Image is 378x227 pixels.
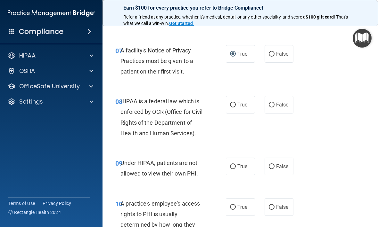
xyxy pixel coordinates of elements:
input: False [269,52,275,57]
p: Settings [19,98,43,106]
p: OfficeSafe University [19,82,80,90]
span: True [237,102,247,108]
a: Terms of Use [8,200,35,207]
span: False [276,102,289,108]
p: HIPAA [19,52,36,59]
span: False [276,163,289,169]
img: PMB logo [8,7,95,20]
span: Under HIPAA, patients are not allowed to view their own PHI. [120,160,198,177]
span: False [276,51,289,57]
span: True [237,163,247,169]
span: 10 [115,200,122,208]
span: Refer a friend at any practice, whether it's medical, dental, or any other speciality, and score a [123,14,306,20]
span: Ⓒ Rectangle Health 2024 [8,209,61,215]
span: A facility's Notice of Privacy Practices must be given to a patient on their first visit. [120,47,193,75]
a: Settings [8,98,93,106]
p: OSHA [19,67,35,75]
h4: Compliance [19,27,63,36]
input: True [230,164,236,169]
input: True [230,205,236,210]
a: Privacy Policy [43,200,71,207]
span: ! That's what we call a win-win. [123,14,349,26]
a: OSHA [8,67,93,75]
a: OfficeSafe University [8,82,93,90]
span: 09 [115,160,122,167]
span: False [276,204,289,210]
span: 07 [115,47,122,55]
a: Get Started [169,21,194,26]
input: False [269,205,275,210]
input: False [269,103,275,107]
span: True [237,51,247,57]
button: Open Resource Center [353,29,372,48]
a: HIPAA [8,52,93,59]
span: HIPAA is a federal law which is enforced by OCR (Office for Civil Rights of the Department of Hea... [120,98,202,137]
input: True [230,52,236,57]
span: 08 [115,98,122,106]
input: False [269,164,275,169]
input: True [230,103,236,107]
strong: Get Started [169,21,193,26]
p: Earn $100 for every practice you refer to Bridge Compliance! [123,5,357,11]
strong: $100 gift card [306,14,334,20]
span: True [237,204,247,210]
